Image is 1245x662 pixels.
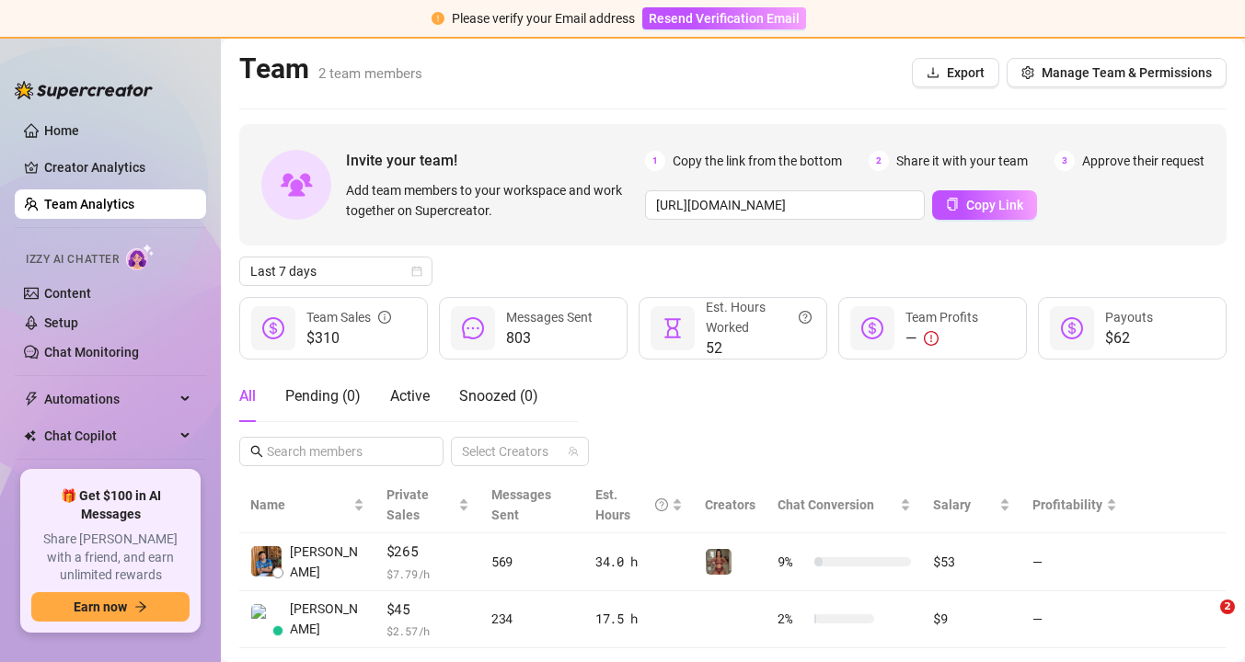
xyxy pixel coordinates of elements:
[595,609,684,629] div: 17.5 h
[1105,310,1153,325] span: Payouts
[267,441,418,462] input: Search members
[24,429,36,442] img: Chat Copilot
[44,384,175,414] span: Automations
[1021,66,1034,79] span: setting
[250,445,263,458] span: search
[239,385,256,407] div: All
[251,546,282,576] img: Chester Tagayun…
[44,123,79,138] a: Home
[306,307,391,327] div: Team Sales
[250,257,421,285] span: Last 7 days
[924,331,939,346] span: exclamation-circle
[386,565,469,583] span: $ 7.79 /h
[290,542,364,582] span: [PERSON_NAME]
[26,251,119,268] span: Izzy AI Chatter
[1007,58,1227,87] button: Manage Team & Permissions
[250,495,350,515] span: Name
[927,66,940,79] span: download
[44,421,175,451] span: Chat Copilot
[694,477,767,533] th: Creators
[411,266,422,277] span: calendar
[905,327,978,349] div: —
[706,337,812,360] span: 52
[869,151,889,171] span: 2
[778,609,807,629] span: 2 %
[905,310,978,325] span: Team Profits
[1061,317,1083,339] span: dollar-circle
[15,81,153,99] img: logo-BBDzfeDw.svg
[239,51,422,86] h2: Team
[1021,591,1128,649] td: —
[1055,151,1075,171] span: 3
[1032,497,1102,512] span: Profitability
[1021,533,1128,591] td: —
[31,531,190,585] span: Share [PERSON_NAME] with a friend, and earn unlimited rewards
[386,599,469,621] span: $45
[1042,65,1212,80] span: Manage Team & Permissions
[673,151,842,171] span: Copy the link from the bottom
[799,297,812,337] span: question-circle
[262,317,284,339] span: dollar-circle
[491,552,573,572] div: 569
[947,65,985,80] span: Export
[251,604,282,634] img: Alva K
[318,65,422,82] span: 2 team members
[595,552,684,572] div: 34.0 h
[933,497,971,512] span: Salary
[290,599,364,639] span: [PERSON_NAME]
[1105,327,1153,349] span: $62
[706,297,812,337] div: Est. Hours Worked
[933,609,1009,629] div: $9
[378,307,391,327] span: info-circle
[126,244,155,270] img: AI Chatter
[386,622,469,640] span: $ 2.57 /h
[506,310,593,325] span: Messages Sent
[595,485,669,525] div: Est. Hours
[932,190,1037,220] button: Copy Link
[778,552,807,572] span: 9 %
[452,8,635,29] div: Please verify your Email address
[44,197,134,211] a: Team Analytics
[24,392,39,406] span: thunderbolt
[912,58,999,87] button: Export
[966,198,1023,212] span: Copy Link
[44,286,91,301] a: Content
[946,198,959,211] span: copy
[506,327,593,349] span: 803
[459,387,538,405] span: Snoozed ( 0 )
[386,487,429,522] span: Private Sales
[306,327,391,349] span: $310
[491,609,573,629] div: 234
[933,552,1009,572] div: $53
[778,497,874,512] span: Chat Conversion
[44,315,78,330] a: Setup
[1220,599,1235,614] span: 2
[44,153,191,182] a: Creator Analytics
[645,151,665,171] span: 1
[642,7,806,29] button: Resend Verification Email
[44,345,139,360] a: Chat Monitoring
[134,600,147,613] span: arrow-right
[346,180,638,221] span: Add team members to your workspace and work together on Supercreator.
[390,387,430,405] span: Active
[386,541,469,563] span: $265
[1082,151,1205,171] span: Approve their request
[432,12,444,25] span: exclamation-circle
[1182,599,1227,644] iframe: Intercom live chat
[462,317,484,339] span: message
[239,477,375,533] th: Name
[896,151,1028,171] span: Share it with your team
[346,149,645,172] span: Invite your team!
[74,599,127,614] span: Earn now
[706,549,732,575] img: Greek
[568,446,579,457] span: team
[649,11,800,26] span: Resend Verification Email
[491,487,551,522] span: Messages Sent
[655,485,668,525] span: question-circle
[31,487,190,523] span: 🎁 Get $100 in AI Messages
[662,317,684,339] span: hourglass
[31,592,190,622] button: Earn nowarrow-right
[861,317,883,339] span: dollar-circle
[285,385,361,407] div: Pending ( 0 )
